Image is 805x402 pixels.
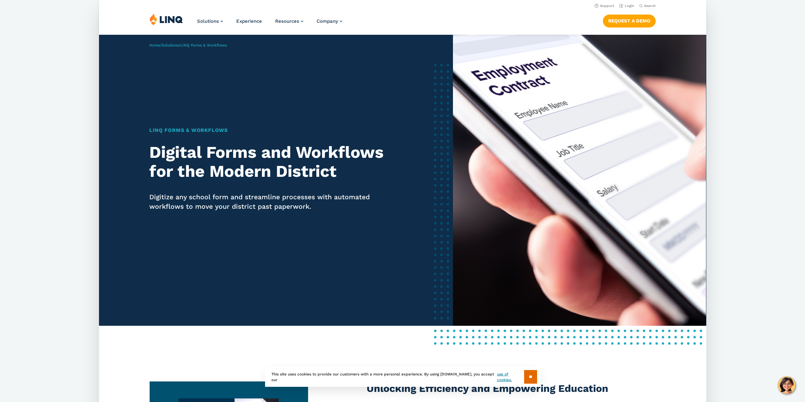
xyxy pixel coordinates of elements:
a: Request a Demo [603,15,655,27]
span: / / [149,43,227,47]
nav: Utility Navigation [99,2,706,9]
a: Solutions [197,18,223,24]
a: Experience [236,18,262,24]
a: use of cookies. [497,371,524,383]
a: Company [317,18,342,24]
span: Company [317,18,338,24]
img: LINQ Forms & Workflows [453,35,706,326]
a: Resources [275,18,303,24]
span: Search [644,4,655,8]
img: LINQ | K‑12 Software [150,13,183,25]
nav: Button Navigation [603,13,655,27]
h1: LINQ Forms & Workflows [149,127,389,134]
a: Home [149,43,160,47]
a: Support [594,4,614,8]
nav: Primary Navigation [197,13,342,34]
span: Solutions [197,18,219,24]
button: Hello, have a question? Let’s chat. [778,376,796,394]
span: Resources [275,18,299,24]
h2: Digital Forms and Workflows for the Modern District [149,143,389,181]
a: Solutions [162,43,179,47]
a: Login [619,4,634,8]
span: LINQ Forms & Workflows [180,43,227,47]
button: Open Search Bar [639,3,655,8]
div: This site uses cookies to provide our customers with a more personal experience. By using [DOMAIN... [265,367,540,387]
p: Digitize any school form and streamline processes with automated workflows to move your district ... [149,192,389,211]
